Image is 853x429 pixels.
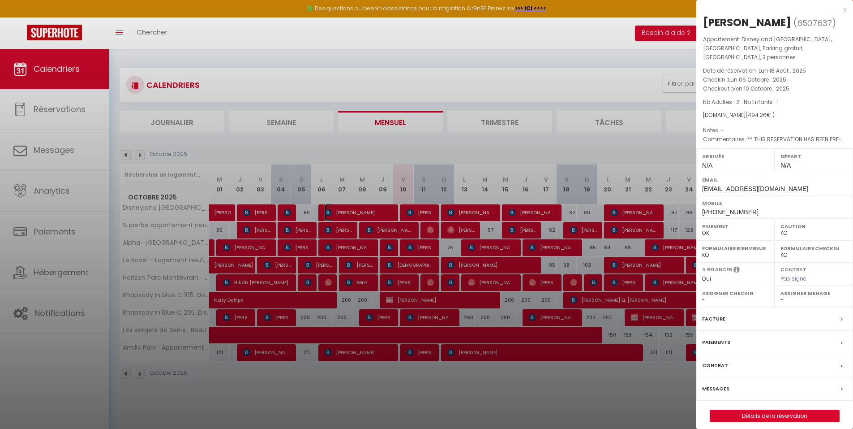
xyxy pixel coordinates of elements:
[703,35,846,62] p: Appartement :
[733,266,740,276] i: Sélectionner OUI si vous souhaiter envoyer les séquences de messages post-checkout
[702,244,769,253] label: Formulaire Bienvenue
[780,222,847,231] label: Caution
[748,111,767,119] span: 494.26
[702,314,725,324] label: Facture
[703,126,846,135] p: Notes :
[732,85,789,92] span: Ven 10 Octobre . 2025
[702,199,847,208] label: Mobile
[702,266,732,273] label: A relancer
[702,338,730,347] label: Paiements
[703,15,791,30] div: [PERSON_NAME]
[703,66,846,75] p: Date de réservation :
[703,111,846,120] div: [DOMAIN_NAME]
[702,175,847,184] label: Email
[702,162,712,169] span: N/A
[702,208,759,216] span: [PHONE_NUMBER]
[703,135,846,144] p: Commentaires :
[702,361,728,370] label: Contrat
[780,152,847,161] label: Départ
[702,152,769,161] label: Arrivée
[797,17,832,29] span: 6507637
[696,4,846,15] div: x
[703,35,832,61] span: Disneyland [GEOGRAPHIC_DATA], [GEOGRAPHIC_DATA], Parking gratuit, [GEOGRAPHIC_DATA], 3 personnes
[702,185,808,192] span: [EMAIL_ADDRESS][DOMAIN_NAME]
[702,289,769,298] label: Assigner Checkin
[780,275,806,282] span: Pas signé
[702,222,769,231] label: Paiement
[746,111,775,119] span: ( € )
[780,266,806,272] label: Contrat
[780,289,847,298] label: Assigner Menage
[759,67,806,74] span: Lun 18 Août . 2025
[721,126,724,134] span: -
[710,410,840,422] button: Détails de la réservation
[744,98,779,106] span: Nb Enfants : 1
[793,17,836,29] span: ( )
[710,410,839,422] a: Détails de la réservation
[703,98,779,106] span: Nb Adultes : 2 -
[702,384,729,394] label: Messages
[703,75,846,84] p: Checkin :
[780,162,791,169] span: N/A
[703,84,846,93] p: Checkout :
[780,244,847,253] label: Formulaire Checkin
[728,76,786,83] span: Lun 06 Octobre . 2025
